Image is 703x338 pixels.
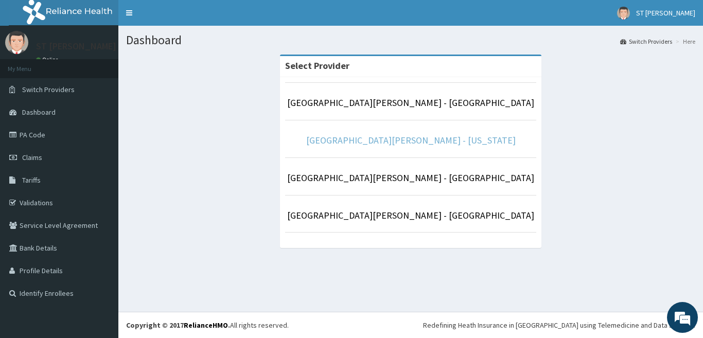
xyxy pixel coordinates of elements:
span: Claims [22,153,42,162]
a: RelianceHMO [184,321,228,330]
span: Dashboard [22,108,56,117]
a: [GEOGRAPHIC_DATA][PERSON_NAME] - [GEOGRAPHIC_DATA] [287,97,534,109]
img: User Image [617,7,630,20]
li: Here [673,37,695,46]
a: [GEOGRAPHIC_DATA][PERSON_NAME] - [GEOGRAPHIC_DATA] [287,172,534,184]
p: ST [PERSON_NAME] [36,42,116,51]
img: User Image [5,31,28,54]
span: Switch Providers [22,85,75,94]
footer: All rights reserved. [118,312,703,338]
a: [GEOGRAPHIC_DATA][PERSON_NAME] - [GEOGRAPHIC_DATA] [287,209,534,221]
a: [GEOGRAPHIC_DATA][PERSON_NAME] - [US_STATE] [306,134,516,146]
h1: Dashboard [126,33,695,47]
span: ST [PERSON_NAME] [636,8,695,17]
div: Redefining Heath Insurance in [GEOGRAPHIC_DATA] using Telemedicine and Data Science! [423,320,695,330]
span: Tariffs [22,175,41,185]
a: Online [36,56,61,63]
strong: Select Provider [285,60,349,72]
strong: Copyright © 2017 . [126,321,230,330]
a: Switch Providers [620,37,672,46]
